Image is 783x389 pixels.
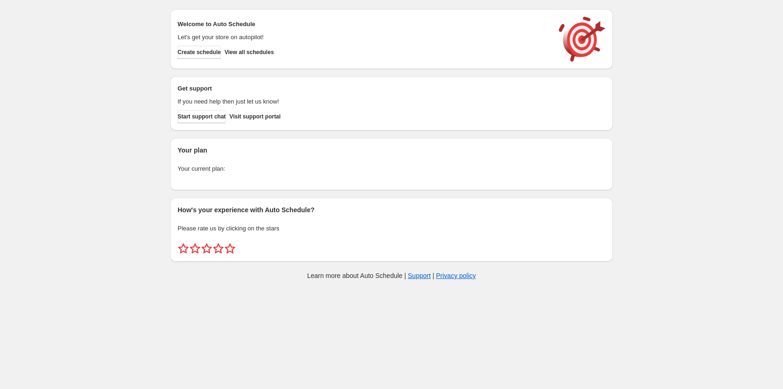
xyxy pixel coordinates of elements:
[178,110,226,123] a: Start support chat
[178,113,226,120] span: Start support chat
[178,97,549,106] p: If you need help then just let us know!
[178,20,549,29] h2: Welcome to Auto Schedule
[307,271,476,280] p: Learn more about Auto Schedule | |
[229,110,281,123] a: Visit support portal
[225,49,274,56] span: View all schedules
[178,84,549,93] h2: Get support
[178,146,605,155] h2: Your plan
[225,46,274,59] button: View all schedules
[178,224,605,233] p: Please rate us by clicking on the stars
[229,113,281,120] span: Visit support portal
[178,49,221,56] span: Create schedule
[178,46,221,59] button: Create schedule
[408,272,431,279] a: Support
[436,272,476,279] a: Privacy policy
[178,205,605,215] h2: How's your experience with Auto Schedule?
[178,33,549,42] p: Let's get your store on autopilot!
[178,164,605,174] p: Your current plan:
